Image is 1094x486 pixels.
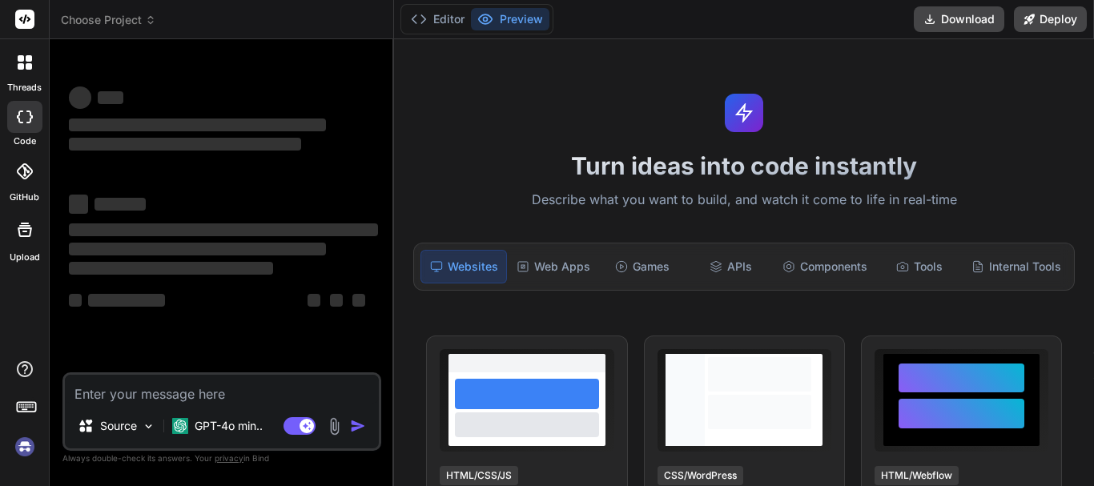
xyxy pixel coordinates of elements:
[404,8,471,30] button: Editor
[69,294,82,307] span: ‌
[11,433,38,460] img: signin
[88,294,165,307] span: ‌
[69,195,88,214] span: ‌
[95,198,146,211] span: ‌
[420,250,507,283] div: Websites
[404,190,1084,211] p: Describe what you want to build, and watch it come to life in real-time
[69,86,91,109] span: ‌
[510,250,597,283] div: Web Apps
[172,418,188,434] img: GPT-4o mini
[440,466,518,485] div: HTML/CSS/JS
[69,243,326,255] span: ‌
[69,118,326,131] span: ‌
[308,294,320,307] span: ‌
[325,417,344,436] img: attachment
[142,420,155,433] img: Pick Models
[100,418,137,434] p: Source
[1014,6,1087,32] button: Deploy
[352,294,365,307] span: ‌
[10,191,39,204] label: GitHub
[215,453,243,463] span: privacy
[658,466,743,485] div: CSS/WordPress
[7,81,42,94] label: threads
[600,250,685,283] div: Games
[62,451,381,466] p: Always double-check its answers. Your in Bind
[875,466,959,485] div: HTML/Webflow
[195,418,263,434] p: GPT-4o min..
[350,418,366,434] img: icon
[965,250,1068,283] div: Internal Tools
[14,135,36,148] label: code
[471,8,549,30] button: Preview
[61,12,156,28] span: Choose Project
[10,251,40,264] label: Upload
[914,6,1004,32] button: Download
[98,91,123,104] span: ‌
[776,250,874,283] div: Components
[877,250,962,283] div: Tools
[330,294,343,307] span: ‌
[69,223,378,236] span: ‌
[69,138,301,151] span: ‌
[688,250,773,283] div: APIs
[404,151,1084,180] h1: Turn ideas into code instantly
[69,262,273,275] span: ‌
